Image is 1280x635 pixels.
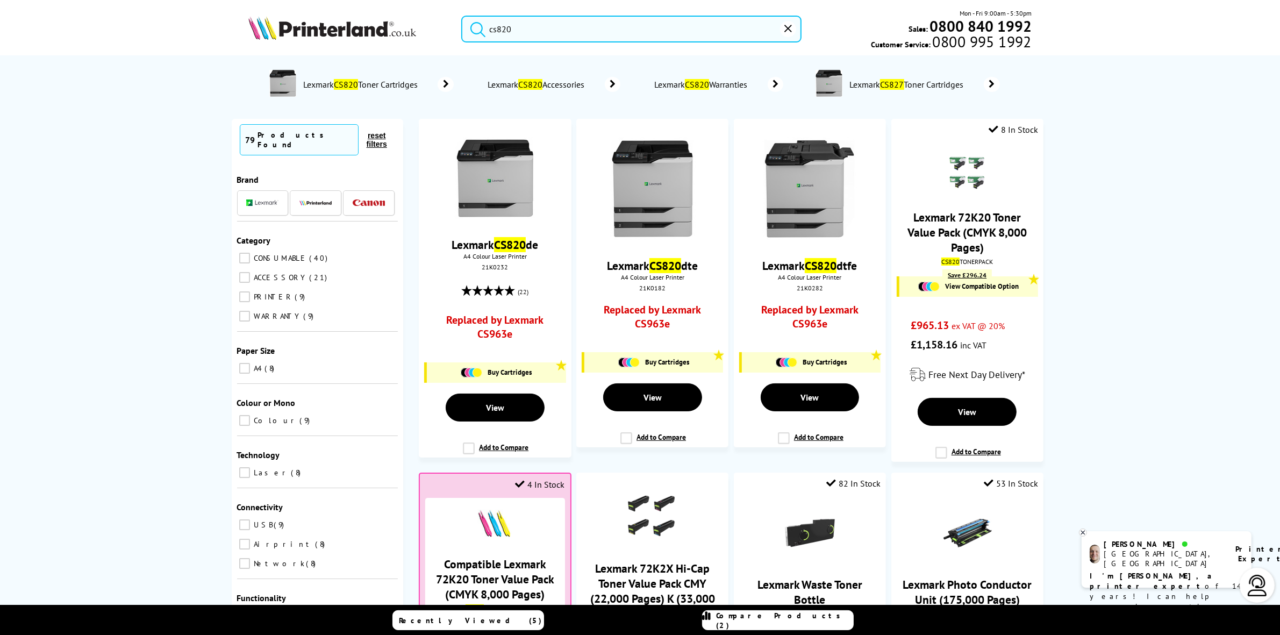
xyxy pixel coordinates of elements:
div: Products Found [258,130,353,149]
span: A4 [252,363,264,373]
div: TONERPACK [899,258,1035,266]
div: TONERPACKPL [428,604,562,612]
a: Buy Cartridges [747,358,875,367]
a: View Compatible Option [905,282,1033,291]
span: Compare Products (2) [717,611,853,630]
img: 72K0W00-small.gif [784,508,835,559]
span: 8 [291,468,304,477]
img: Cartridges [618,358,640,367]
img: 40C9051-front-small.jpg [602,138,704,240]
button: reset filters [359,131,395,149]
span: View [486,402,504,413]
p: of 14 years! I can help you choose the right product [1090,571,1243,622]
span: ex VAT @ 20% [952,320,1005,331]
img: CS820DE-thumb.jpg [455,138,535,219]
b: I'm [PERSON_NAME], a printer expert [1090,571,1215,591]
img: user-headset-light.svg [1247,575,1268,596]
a: 0800 840 1992 [928,21,1032,31]
b: 0800 840 1992 [929,16,1032,36]
span: View [800,392,819,403]
img: 21K0282-front-small.jpg [759,138,861,240]
span: Category [237,235,271,246]
span: Colour [252,416,299,425]
span: View [643,392,662,403]
a: Recently Viewed (5) [392,610,544,630]
span: Lexmark Toner Cartridges [848,79,968,90]
img: 21K0232-conspage.jpg [269,70,296,97]
input: Network 8 [239,558,250,569]
span: CONSUMABLE [252,253,309,263]
a: Lexmark 72K20 Toner Value Pack (CMYK 8,000 Pages) [907,210,1027,255]
span: Customer Service: [871,37,1032,49]
div: 21K0182 [584,284,720,292]
span: Mon - Fri 9:00am - 5:30pm [960,8,1032,18]
input: Colour 9 [239,415,250,426]
a: LexmarkCS820Toner Cartridges [302,70,454,99]
a: Lexmark Photo Conductor Unit (175,000 Pages) [903,577,1032,607]
mark: CS820 [334,79,358,90]
mark: CS820 [466,604,484,612]
span: Sales: [909,24,928,34]
input: PRINTER 9 [239,291,250,302]
img: Cartridges [776,358,797,367]
a: View [603,383,702,411]
img: ashley-livechat.png [1090,545,1100,563]
label: Add to Compare [463,443,528,463]
input: USB 9 [239,519,250,530]
span: Lexmark Warranties [653,79,752,90]
a: View [918,398,1017,426]
span: Lexmark Toner Cartridges [302,79,421,90]
a: Compatible Lexmark 72K20 Toner Value Pack (CMYK 8,000 Pages) [436,556,554,602]
span: Free Next Day Delivery* [928,368,1025,381]
span: Recently Viewed (5) [399,616,542,625]
a: Lexmark Waste Toner Bottle [757,577,862,607]
span: Buy Cartridges [803,358,847,367]
mark: CS820 [649,258,681,273]
a: LexmarkCS820dtfe [762,258,857,273]
span: 8 [265,363,277,373]
img: Cartridges [918,282,940,291]
a: Buy Cartridges [590,358,718,367]
label: Add to Compare [620,432,686,453]
a: View [446,394,545,422]
span: 9 [274,520,287,530]
span: View [958,406,976,417]
input: A4 8 [239,363,250,374]
span: Paper Size [237,345,275,356]
span: View Compatible Option [945,282,1019,291]
mark: CS820 [805,258,836,273]
span: Buy Cartridges [488,368,532,377]
span: 21 [310,273,330,282]
input: Laser 8 [239,467,250,478]
input: Search product or brand [461,16,801,42]
div: 21K0282 [742,284,878,292]
div: [GEOGRAPHIC_DATA], [GEOGRAPHIC_DATA] [1104,549,1222,568]
span: WARRANTY [252,311,303,321]
input: CONSUMABLE 40 [239,253,250,263]
a: Replaced by Lexmark CS963e [438,313,552,346]
span: Laser [252,468,290,477]
img: Printerland Logo [248,16,416,40]
span: 40 [310,253,331,263]
span: Airprint [252,539,314,549]
span: Technology [237,450,280,460]
span: inc VAT [960,340,986,351]
span: Buy Cartridges [645,358,689,367]
a: LexmarkCS820dte [607,258,698,273]
span: £965.13 [911,318,949,332]
div: [PERSON_NAME] [1104,539,1222,549]
span: 8 [306,559,319,568]
img: 72K0P00-small.gif [942,508,993,559]
mark: CS827 [880,79,904,90]
span: (22) [518,282,528,302]
mark: CS820 [941,258,960,266]
span: PRINTER [252,292,294,302]
a: Lexmark 72K2X Hi-Cap Toner Value Pack CMY (22,000 Pages) K (33,000 Pages) [590,561,715,621]
mark: CS820 [494,237,526,252]
span: USB [252,520,273,530]
span: ACCESSORY [252,273,309,282]
img: LexCS827-conspage.png [816,70,842,97]
span: A4 Colour Laser Printer [582,273,723,281]
span: 0800 995 1992 [931,37,1032,47]
span: Lexmark Accessories [486,79,589,90]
